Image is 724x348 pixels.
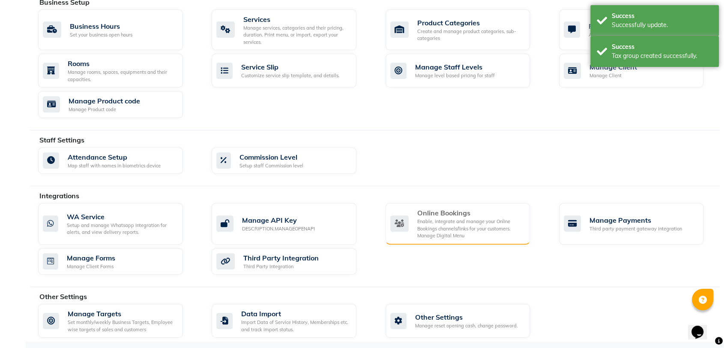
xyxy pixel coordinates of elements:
div: Setup staff Commission level [239,162,303,169]
a: ServicesManage services, categories and their pricing, duration. Print menu, or import, export yo... [212,9,372,51]
div: Commission Level [239,152,303,162]
div: Manage level based pricing for staff [415,72,495,79]
div: WA Service [67,212,176,222]
a: Manage Staff LevelsManage level based pricing for staff [386,54,546,88]
a: Business HoursSet your business open hours [38,9,199,51]
a: Manage ClientManage Client [559,54,720,88]
div: Manage Staff Levels [415,62,495,72]
div: Product Categories [417,18,524,28]
a: Commission LevelSetup staff Commission level [212,147,372,174]
div: Services [243,14,350,24]
a: Manage API KeyDESCRIPTION.MANAGEOPENAPI [212,203,372,245]
a: Product CategoriesCreate and manage product categories, sub-categories [386,9,546,51]
div: Map staff with names in biometrics device [68,162,161,169]
div: Online Bookings [417,208,524,218]
div: Third Party Integration [243,253,319,263]
div: Manage rooms, spaces, equipments and their capacities. [68,69,176,83]
a: Manage TargetsSet monthly/weekly Business Targets, Employee wise targets of sales and customers [38,304,199,338]
div: Manage API Key [242,215,315,225]
a: Manage Product codeManage Product code [38,91,199,118]
div: Create and manage product categories, sub-categories [417,28,524,42]
div: Success [612,12,712,21]
div: Set your business open hours [70,31,132,39]
div: Set monthly/weekly Business Targets, Employee wise targets of sales and customers [68,319,176,333]
div: Success [612,42,712,51]
div: Manage Product code [69,96,140,106]
div: Customize service slip template, and details. [241,72,340,79]
a: Manage PaymentsThird party payment gateway integration [559,203,720,245]
div: Manage Client [589,62,637,72]
div: Manage Product code [69,106,140,113]
a: FeedbackAdd, manage feedbacks and surveys' questions [559,9,720,51]
div: Manage services, categories and their pricing, duration. Print menu, or import, export your servi... [243,24,350,46]
div: Successfully update. [612,21,712,30]
div: Attendance Setup [68,152,161,162]
div: Business Hours [70,21,132,31]
div: Feedback [589,21,693,31]
div: Enable, integrate and manage your Online Bookings channels/links for your customers. Manage Digit... [417,218,524,239]
a: Data ImportImport Data of Service History, Memberships etc. and track import status. [212,304,372,338]
a: WA ServiceSetup and manage Whatsapp Integration for alerts, and view delivery reports. [38,203,199,245]
div: Add, manage feedbacks and surveys' questions [589,31,693,39]
a: Online BookingsEnable, integrate and manage your Online Bookings channels/links for your customer... [386,203,546,245]
div: Import Data of Service History, Memberships etc. and track import status. [241,319,350,333]
div: Manage Forms [67,253,115,263]
div: Service Slip [241,62,340,72]
div: Data Import [241,309,350,319]
div: Third Party Integration [243,263,319,270]
div: Manage Client [589,72,637,79]
div: Tax group created successfully. [612,51,712,61]
div: Manage reset opening cash, change password. [415,322,518,330]
div: Other Settings [415,312,518,322]
a: RoomsManage rooms, spaces, equipments and their capacities. [38,54,199,88]
a: Manage FormsManage Client Forms [38,248,199,275]
iframe: chat widget [688,314,715,339]
div: Manage Payments [589,215,682,225]
div: Manage Targets [68,309,176,319]
div: DESCRIPTION.MANAGEOPENAPI [242,225,315,233]
div: Setup and manage Whatsapp Integration for alerts, and view delivery reports. [67,222,176,236]
div: Third party payment gateway integration [589,225,682,233]
a: Service SlipCustomize service slip template, and details. [212,54,372,88]
div: Rooms [68,58,176,69]
a: Third Party IntegrationThird Party Integration [212,248,372,275]
a: Attendance SetupMap staff with names in biometrics device [38,147,199,174]
a: Other SettingsManage reset opening cash, change password. [386,304,546,338]
div: Manage Client Forms [67,263,115,270]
